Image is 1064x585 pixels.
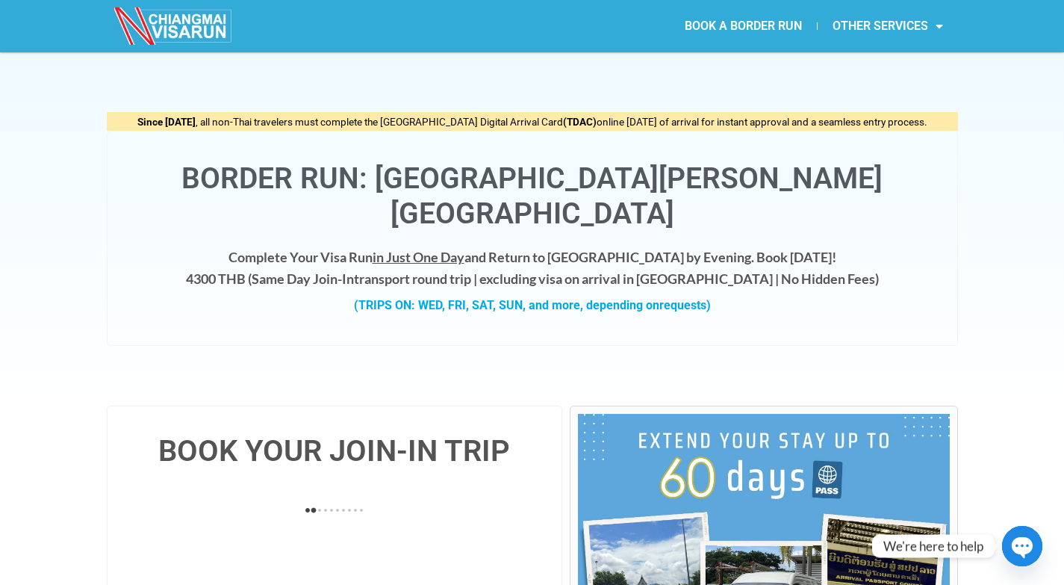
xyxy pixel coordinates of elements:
[252,270,354,287] strong: Same Day Join-In
[670,9,817,43] a: BOOK A BORDER RUN
[122,161,942,232] h1: Border Run: [GEOGRAPHIC_DATA][PERSON_NAME][GEOGRAPHIC_DATA]
[659,298,711,312] span: requests)
[563,116,597,128] strong: (TDAC)
[122,436,547,466] h4: BOOK YOUR JOIN-IN TRIP
[137,116,196,128] strong: Since [DATE]
[373,249,464,265] span: in Just One Day
[354,298,711,312] strong: (TRIPS ON: WED, FRI, SAT, SUN, and more, depending on
[532,9,958,43] nav: Menu
[122,247,942,290] h4: Complete Your Visa Run and Return to [GEOGRAPHIC_DATA] by Evening. Book [DATE]! 4300 THB ( transp...
[137,116,927,128] span: , all non-Thai travelers must complete the [GEOGRAPHIC_DATA] Digital Arrival Card online [DATE] o...
[818,9,958,43] a: OTHER SERVICES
